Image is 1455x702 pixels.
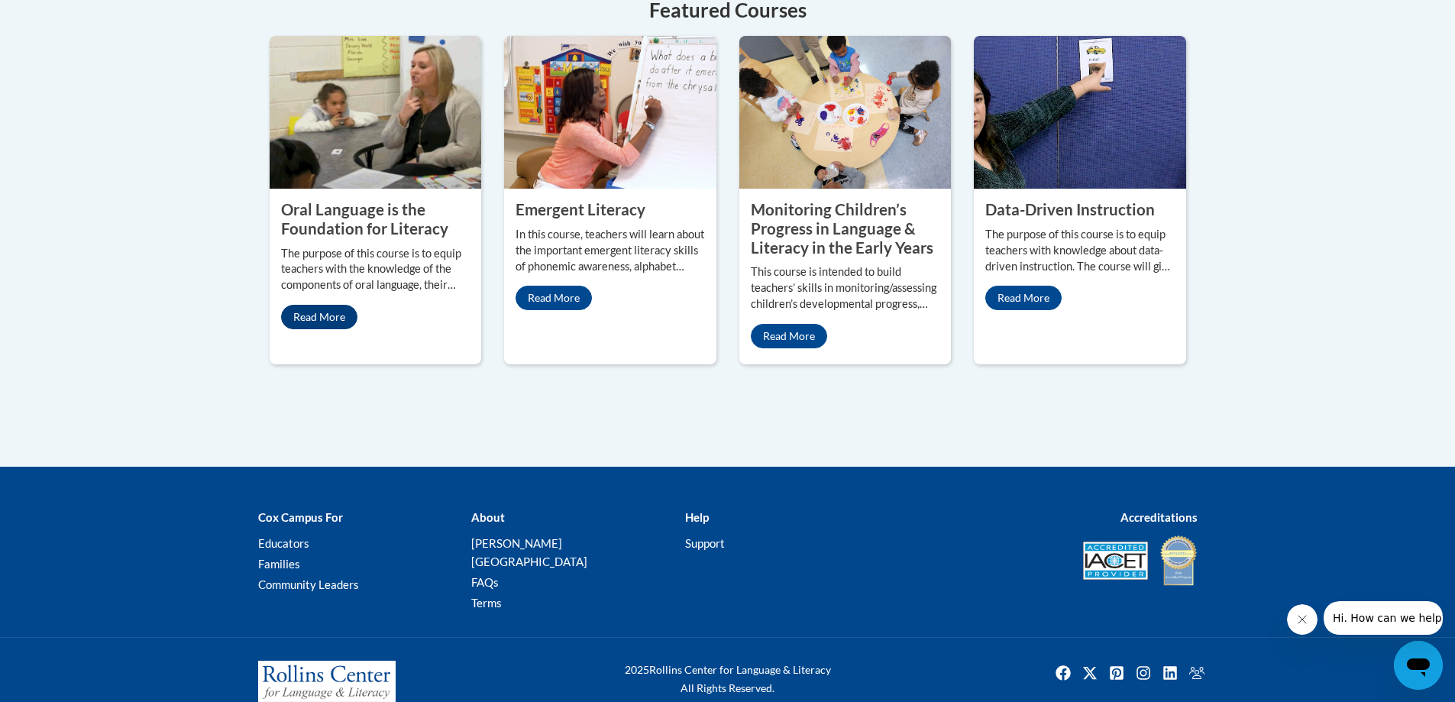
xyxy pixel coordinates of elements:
a: Facebook [1051,661,1075,685]
img: IDA® Accredited [1159,534,1198,587]
img: Accredited IACET® Provider [1083,542,1148,580]
a: Families [258,557,300,571]
p: The purpose of this course is to equip teachers with knowledge about data-driven instruction. The... [985,227,1175,275]
div: Rollins Center for Language & Literacy All Rights Reserved. [567,661,888,697]
iframe: Message from company [1324,601,1443,635]
property: Data-Driven Instruction [985,200,1155,218]
img: LinkedIn icon [1158,661,1182,685]
p: This course is intended to build teachers’ skills in monitoring/assessing children’s developmenta... [751,264,940,312]
p: In this course, teachers will learn about the important emergent literacy skills of phonemic awar... [516,227,705,275]
property: Monitoring Children’s Progress in Language & Literacy in the Early Years [751,200,933,256]
b: Cox Campus For [258,510,343,524]
img: Facebook group icon [1185,661,1209,685]
a: Terms [471,596,502,610]
img: Twitter icon [1078,661,1102,685]
a: Read More [985,286,1062,310]
b: About [471,510,505,524]
b: Accreditations [1120,510,1198,524]
a: FAQs [471,575,499,589]
property: Emergent Literacy [516,200,645,218]
a: Support [685,536,725,550]
a: Read More [281,305,357,329]
span: Hi. How can we help? [9,11,124,23]
a: Linkedin [1158,661,1182,685]
a: [PERSON_NAME][GEOGRAPHIC_DATA] [471,536,587,568]
a: Twitter [1078,661,1102,685]
img: Instagram icon [1131,661,1156,685]
iframe: Close message [1287,604,1318,635]
img: Monitoring Children’s Progress in Language & Literacy in the Early Years [739,36,952,189]
a: Read More [516,286,592,310]
img: Pinterest icon [1104,661,1129,685]
a: Educators [258,536,309,550]
b: Help [685,510,709,524]
a: Community Leaders [258,577,359,591]
span: 2025 [625,663,649,676]
p: The purpose of this course is to equip teachers with the knowledge of the components of oral lang... [281,246,470,294]
iframe: Button to launch messaging window [1394,641,1443,690]
img: Emergent Literacy [504,36,716,189]
a: Read More [751,324,827,348]
img: Data-Driven Instruction [974,36,1186,189]
img: Oral Language is the Foundation for Literacy [270,36,482,189]
img: Facebook icon [1051,661,1075,685]
property: Oral Language is the Foundation for Literacy [281,200,448,238]
a: Instagram [1131,661,1156,685]
a: Pinterest [1104,661,1129,685]
a: Facebook Group [1185,661,1209,685]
